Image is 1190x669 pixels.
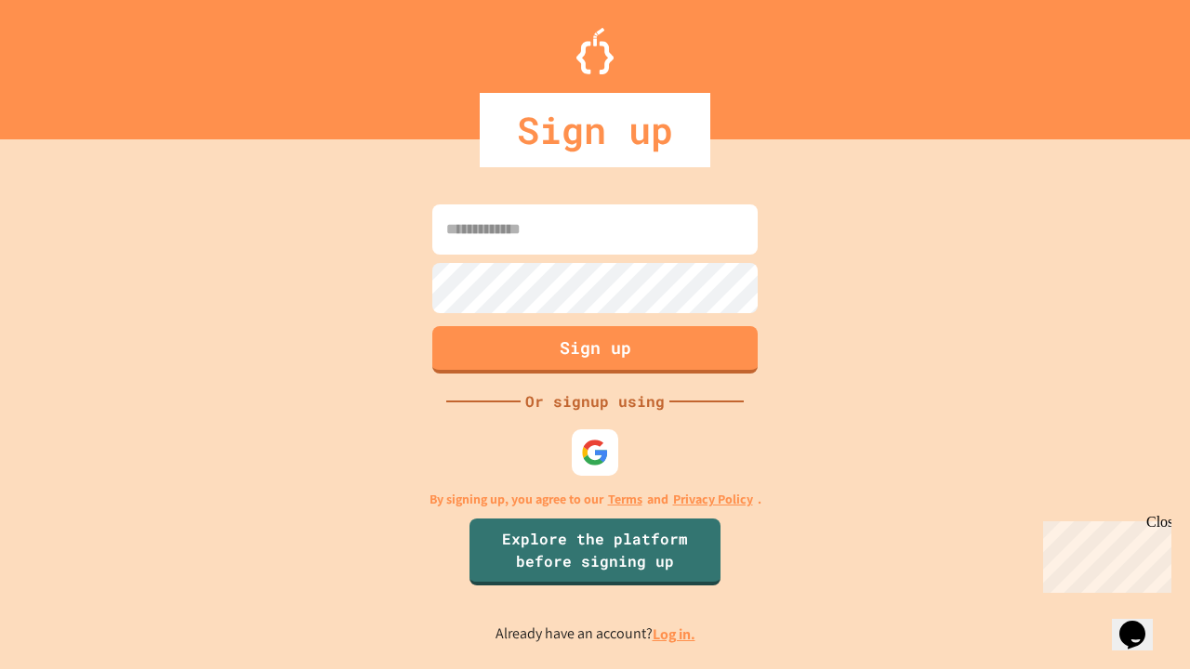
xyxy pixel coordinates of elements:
[521,390,669,413] div: Or signup using
[496,623,695,646] p: Already have an account?
[608,490,642,509] a: Terms
[432,326,758,374] button: Sign up
[480,93,710,167] div: Sign up
[581,439,609,466] img: google-icon.svg
[653,624,695,644] a: Log in.
[1036,514,1171,593] iframe: chat widget
[430,490,761,509] p: By signing up, you agree to our and .
[469,518,721,585] a: Explore the platform before signing up
[7,7,128,118] div: Chat with us now!Close
[1112,595,1171,650] iframe: chat widget
[576,28,614,74] img: Logo.svg
[673,490,753,509] a: Privacy Policy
